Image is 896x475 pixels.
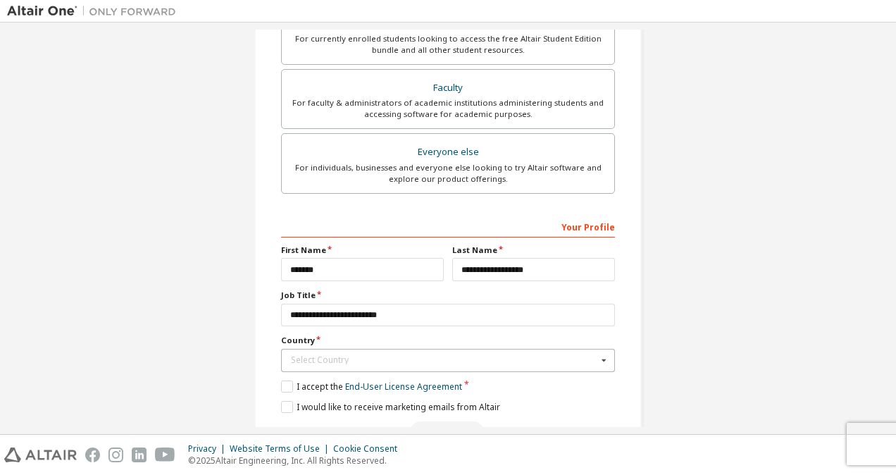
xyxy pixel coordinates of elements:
p: © 2025 Altair Engineering, Inc. All Rights Reserved. [188,455,406,467]
label: I would like to receive marketing emails from Altair [281,401,500,413]
div: For faculty & administrators of academic institutions administering students and accessing softwa... [290,97,606,120]
label: Country [281,335,615,346]
label: Last Name [452,245,615,256]
div: Cookie Consent [333,443,406,455]
img: facebook.svg [85,448,100,462]
div: Faculty [290,78,606,98]
img: instagram.svg [108,448,123,462]
label: I accept the [281,381,462,393]
img: linkedin.svg [132,448,147,462]
div: For individuals, businesses and everyone else looking to try Altair software and explore our prod... [290,162,606,185]
div: Privacy [188,443,230,455]
label: First Name [281,245,444,256]
div: Your Profile [281,215,615,237]
img: youtube.svg [155,448,175,462]
img: altair_logo.svg [4,448,77,462]
div: Select Country [291,356,597,364]
div: For currently enrolled students looking to access the free Altair Student Edition bundle and all ... [290,33,606,56]
img: Altair One [7,4,183,18]
div: Website Terms of Use [230,443,333,455]
a: End-User License Agreement [345,381,462,393]
div: Read and acccept EULA to continue [281,421,615,443]
label: Job Title [281,290,615,301]
div: Everyone else [290,142,606,162]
